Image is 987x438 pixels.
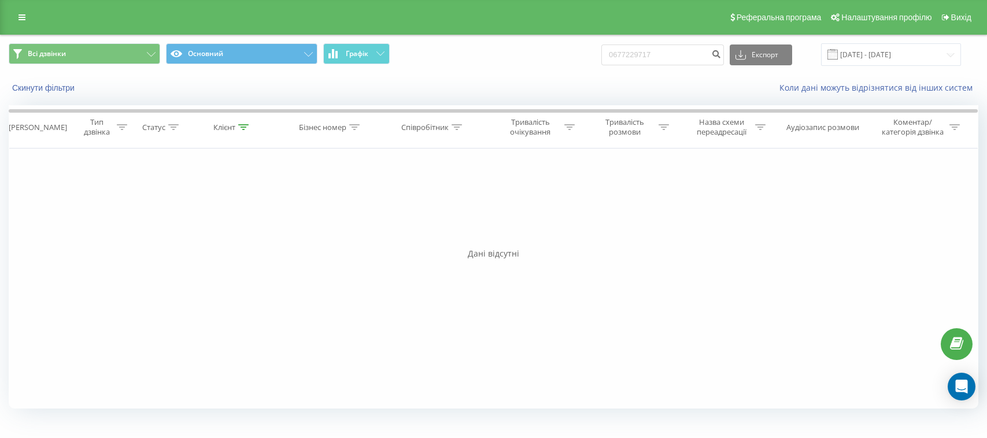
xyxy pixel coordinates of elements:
div: Клієнт [213,123,235,132]
div: Співробітник [401,123,449,132]
div: Назва схеми переадресації [690,117,752,137]
div: Тип дзвінка [80,117,114,137]
div: Тривалість розмови [594,117,656,137]
div: Аудіозапис розмови [786,123,859,132]
span: Налаштування профілю [841,13,931,22]
button: Скинути фільтри [9,83,80,93]
div: Коментар/категорія дзвінка [879,117,947,137]
div: Статус [142,123,165,132]
span: Всі дзвінки [28,49,66,58]
div: Бізнес номер [299,123,346,132]
a: Коли дані можуть відрізнятися вiд інших систем [779,82,978,93]
input: Пошук за номером [601,44,724,65]
span: Вихід [951,13,971,22]
div: [PERSON_NAME] [9,123,67,132]
div: Open Intercom Messenger [948,373,975,400]
button: Експорт [730,44,792,65]
div: Тривалість очікування [500,117,561,137]
button: Графік [323,43,390,64]
span: Графік [346,50,368,58]
span: Реферальна програма [737,13,822,22]
button: Основний [166,43,317,64]
button: Всі дзвінки [9,43,160,64]
div: Дані відсутні [9,248,978,259]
